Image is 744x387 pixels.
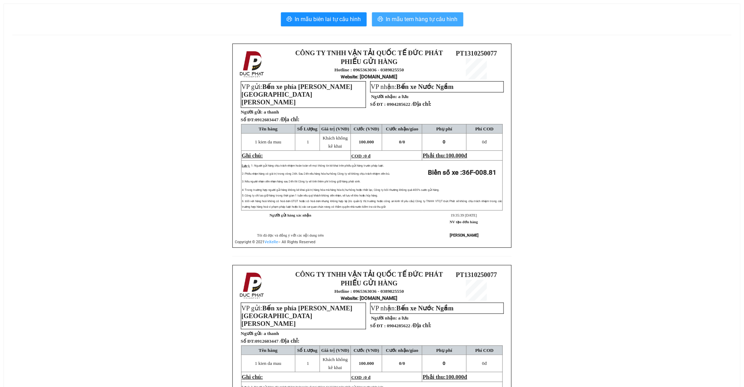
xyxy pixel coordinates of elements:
[281,12,367,26] button: printerIn mẫu biên lai tự cấu hình
[297,126,318,131] span: Số Lượng
[378,16,383,23] span: printer
[370,102,386,107] strong: Số ĐT :
[341,58,398,65] strong: PHIẾU GỬI HÀNG
[295,271,443,278] strong: CÔNG TY TNHH VẬN TẢI QUỐC TẾ ĐỨC PHÁT
[413,101,431,107] span: Địa chỉ:
[365,153,371,159] span: 0 đ
[259,126,278,131] span: Tên hàng
[255,139,281,144] span: 1 kien da mau
[341,279,398,287] strong: PHIẾU GỬI HÀNG
[295,15,361,24] span: In mẫu biên lai tự cấu hình
[386,126,418,131] span: Cước nhận/giao
[482,139,487,144] span: đ
[264,331,279,336] span: a thanh
[456,271,497,278] span: PT1310250077
[341,295,398,301] strong: : [DOMAIN_NAME]
[241,109,263,115] strong: Người gửi:
[464,374,467,380] span: đ
[242,374,263,380] span: Ghi chú:
[242,164,250,167] span: Lưu ý:
[371,304,454,312] span: VP nhận:
[451,213,477,217] span: 19:35:39 [DATE]
[359,361,374,366] span: 100.000
[321,348,349,353] span: Giá trị (VNĐ)
[341,296,358,301] span: Website
[297,348,318,353] span: Số Lượng
[242,83,353,106] span: Bến xe phía [PERSON_NAME][GEOGRAPHIC_DATA][PERSON_NAME]
[436,348,452,353] span: Phụ phí
[371,83,454,90] span: VP nhận:
[241,338,300,344] strong: Số ĐT:
[386,15,458,24] span: In mẫu tem hàng tự cấu hình
[475,126,494,131] span: Phí COD
[307,139,309,144] span: 1
[371,315,397,321] strong: Người nhận:
[255,338,300,344] span: 0912603447 /
[242,194,378,197] span: 5: Công ty chỉ lưu giữ hàng trong thời gian 1 tuần nếu quý khách không đến nhận, sẽ lưu về kho ho...
[371,94,397,99] strong: Người nhận:
[238,271,267,301] img: logo
[398,315,409,321] span: a lưu
[372,12,463,26] button: printerIn mẫu tem hàng tự cấu hình
[259,348,278,353] span: Tên hàng
[334,67,404,72] strong: Hotline : 0965363036 - 0389825550
[403,361,405,366] span: 0
[354,348,379,353] span: Cước (VNĐ)
[341,74,398,79] strong: : [DOMAIN_NAME]
[323,357,348,370] span: Khách không kê khai
[241,117,300,122] strong: Số ĐT:
[446,153,464,159] span: 100.000
[443,361,446,366] span: 0
[341,74,358,79] span: Website
[450,220,478,224] strong: NV tạo đơn hàng
[255,117,300,122] span: 0912603447 /
[323,135,348,149] span: Khách không kê khai
[287,16,292,23] span: printer
[321,126,349,131] span: Giá trị (VNĐ)
[242,172,390,175] span: 2: Phiếu nhận hàng có giá trị trong vòng 24h. Sau 24h nếu hàng hóa hư hỏng Công ty sẽ không chịu ...
[359,139,374,144] span: 100.000
[334,289,404,294] strong: Hotline : 0965363036 - 0389825550
[423,374,467,380] span: Phải thu:
[397,304,454,312] span: Bến xe Nước Ngầm
[257,233,324,237] span: Tôi đã đọc và đồng ý với các nội dung trên
[242,304,353,327] span: Bến xe phía [PERSON_NAME][GEOGRAPHIC_DATA][PERSON_NAME]
[436,126,452,131] span: Phụ phí
[475,348,494,353] span: Phí COD
[423,153,467,159] span: Phải thu:
[351,375,371,380] span: COD :
[281,116,300,122] span: Địa chỉ:
[397,83,454,90] span: Bến xe Nước Ngầm
[482,139,485,144] span: 0
[456,50,497,57] span: PT1310250077
[235,240,315,244] span: Copyright © 2021 – All Rights Reserved
[251,164,384,167] span: 1: Người gửi hàng chịu trách nhiệm hoàn toàn về mọi thông tin kê khai trên phiếu gửi hàng trước p...
[242,153,263,159] span: Ghi chú:
[241,331,263,336] strong: Người gửi:
[307,361,309,366] span: 1
[399,139,405,144] span: 0/
[387,102,432,107] span: 0904285622 /
[351,153,371,159] span: COD :
[264,109,279,115] span: a thanh
[242,180,360,183] span: 3: Nếu người nhận đến nhận hàng sau 24h thì Công ty sẽ tính thêm phí trông giữ hàng phát sinh.
[462,169,497,176] span: 36F-008.81
[242,304,353,327] span: VP gửi:
[238,50,267,79] img: logo
[281,338,300,344] span: Địa chỉ:
[264,240,278,244] a: VeXeRe
[428,169,497,176] strong: Biển số xe :
[482,361,487,366] span: đ
[365,375,371,380] span: 0 đ
[443,139,446,144] span: 0
[464,153,467,159] span: đ
[399,361,405,366] span: 0/
[386,348,418,353] span: Cước nhận/giao
[295,49,443,57] strong: CÔNG TY TNHH VẬN TẢI QUỐC TẾ ĐỨC PHÁT
[403,139,405,144] span: 0
[413,322,431,328] span: Địa chỉ:
[270,213,312,217] strong: Người gửi hàng xác nhận
[482,361,485,366] span: 0
[255,361,281,366] span: 1 kien da mau
[446,374,464,380] span: 100.000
